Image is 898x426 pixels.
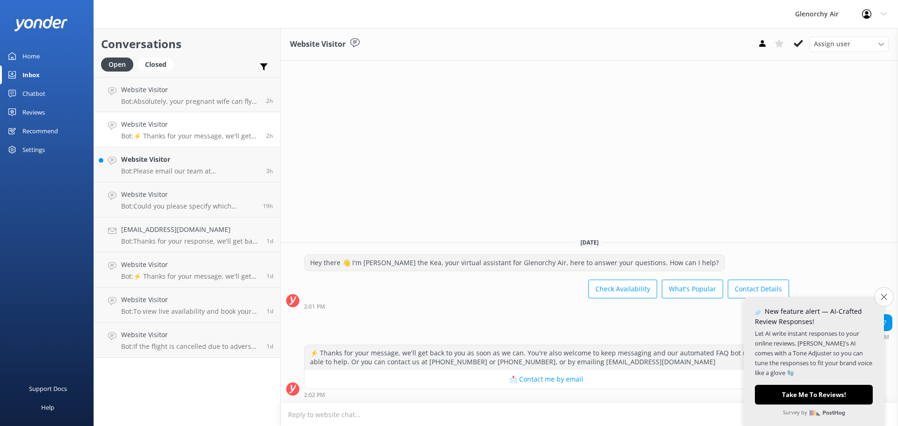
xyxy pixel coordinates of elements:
[304,345,789,370] div: ⚡ Thanks for your message, we'll get back to you as soon as we can. You're also welcome to keep m...
[94,288,280,323] a: Website VisitorBot:To view live availability and book your experience, please visit [URL][DOMAIN_...
[304,391,789,398] div: Sep 16 2025 02:02pm (UTC +12:00) Pacific/Auckland
[101,58,133,72] div: Open
[662,280,723,298] button: What's Popular
[121,307,260,316] p: Bot: To view live availability and book your experience, please visit [URL][DOMAIN_NAME].
[121,97,259,106] p: Bot: Absolutely, your pregnant wife can fly with us. If you have any medical concerns, it's alway...
[267,272,273,280] span: Sep 15 2025 02:00am (UTC +12:00) Pacific/Auckland
[121,330,260,340] h4: Website Visitor
[138,59,178,69] a: Closed
[14,16,68,31] img: yonder-white-logo.png
[266,97,273,105] span: Sep 16 2025 02:08pm (UTC +12:00) Pacific/Auckland
[267,342,273,350] span: Sep 14 2025 09:26pm (UTC +12:00) Pacific/Auckland
[22,140,45,159] div: Settings
[94,253,280,288] a: Website VisitorBot:⚡ Thanks for your message, we'll get back to you as soon as we can. You're als...
[728,280,789,298] button: Contact Details
[22,84,45,103] div: Chatbot
[22,122,58,140] div: Recommend
[304,255,724,271] div: Hey there 👋 I'm [PERSON_NAME] the Kea, your virtual assistant for Glenorchy Air, here to answer y...
[809,36,889,51] div: Assign User
[121,260,260,270] h4: Website Visitor
[101,59,138,69] a: Open
[29,379,67,398] div: Support Docs
[588,280,657,298] button: Check Availability
[121,119,259,130] h4: Website Visitor
[304,392,325,398] strong: 2:02 PM
[121,224,260,235] h4: [EMAIL_ADDRESS][DOMAIN_NAME]
[266,167,273,175] span: Sep 16 2025 12:53pm (UTC +12:00) Pacific/Auckland
[121,167,259,175] p: Bot: Please email our team at [EMAIL_ADDRESS][DOMAIN_NAME] with details of your preferred amendme...
[263,202,273,210] span: Sep 15 2025 09:45pm (UTC +12:00) Pacific/Auckland
[101,35,273,53] h2: Conversations
[94,147,280,182] a: Website VisitorBot:Please email our team at [EMAIL_ADDRESS][DOMAIN_NAME] with details of your pre...
[121,85,259,95] h4: Website Visitor
[94,77,280,112] a: Website VisitorBot:Absolutely, your pregnant wife can fly with us. If you have any medical concer...
[266,132,273,140] span: Sep 16 2025 02:01pm (UTC +12:00) Pacific/Auckland
[121,272,260,281] p: Bot: ⚡ Thanks for your message, we'll get back to you as soon as we can. You're also welcome to k...
[121,202,256,210] p: Bot: Could you please specify which destination you are referring to for the Fly | Explore | Fly ...
[94,112,280,147] a: Website VisitorBot:⚡ Thanks for your message, we'll get back to you as soon as we can. You're als...
[94,217,280,253] a: [EMAIL_ADDRESS][DOMAIN_NAME]Bot:Thanks for your response, we'll get back to you as soon as we can...
[290,38,346,51] h3: Website Visitor
[22,47,40,65] div: Home
[94,182,280,217] a: Website VisitorBot:Could you please specify which destination you are referring to for the Fly | ...
[267,237,273,245] span: Sep 15 2025 01:37pm (UTC +12:00) Pacific/Auckland
[121,132,259,140] p: Bot: ⚡ Thanks for your message, we'll get back to you as soon as we can. You're also welcome to k...
[304,303,789,310] div: Sep 16 2025 02:01pm (UTC +12:00) Pacific/Auckland
[94,323,280,358] a: Website VisitorBot:If the flight is cancelled due to adverse weather conditions and cannot be res...
[22,65,40,84] div: Inbox
[138,58,174,72] div: Closed
[22,103,45,122] div: Reviews
[304,304,325,310] strong: 2:01 PM
[121,342,260,351] p: Bot: If the flight is cancelled due to adverse weather conditions and cannot be rescheduled, you ...
[121,154,259,165] h4: Website Visitor
[121,295,260,305] h4: Website Visitor
[267,307,273,315] span: Sep 15 2025 12:16am (UTC +12:00) Pacific/Auckland
[814,39,850,49] span: Assign user
[121,237,260,245] p: Bot: Thanks for your response, we'll get back to you as soon as we can during opening hours.
[41,398,54,417] div: Help
[575,238,604,246] span: [DATE]
[304,370,789,389] button: 📩 Contact me by email
[121,189,256,200] h4: Website Visitor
